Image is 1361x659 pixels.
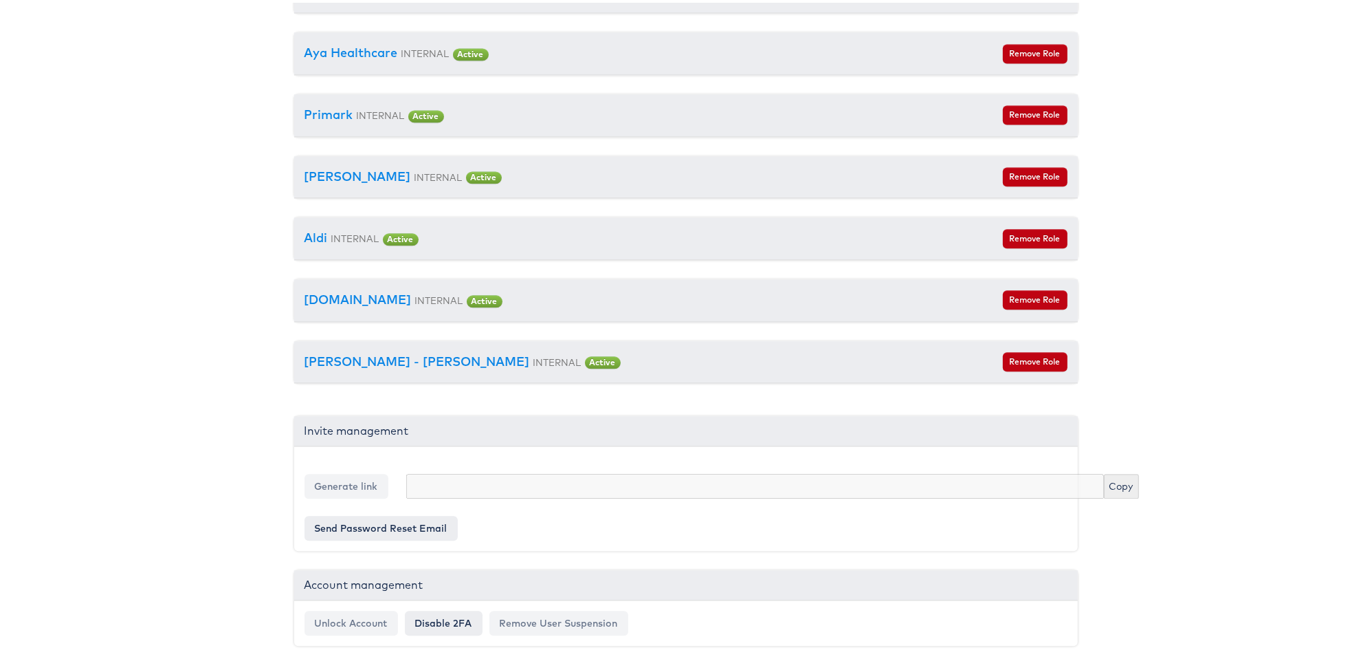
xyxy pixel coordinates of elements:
span: Active [408,107,444,120]
button: Remove Role [1003,226,1067,246]
div: Account management [294,568,1078,598]
a: [PERSON_NAME] [305,166,411,182]
a: [PERSON_NAME] - [PERSON_NAME] [305,351,530,367]
small: INTERNAL [414,169,463,180]
button: Generate link [305,471,388,496]
a: Aya Healthcare [305,42,398,58]
button: Unlock Account [305,608,398,633]
a: Primark [305,104,353,120]
button: Disable 2FA [405,608,483,633]
button: Send Password Reset Email [305,513,458,538]
span: Active [383,230,419,243]
button: Remove User Suspension [489,608,628,633]
a: [DOMAIN_NAME] [305,289,412,305]
span: Active [453,45,489,58]
button: Remove Role [1003,102,1067,122]
span: Active [585,354,621,366]
a: Aldi [305,227,328,243]
small: INTERNAL [533,354,582,365]
span: Active [466,169,502,181]
small: INTERNAL [331,230,379,241]
div: Invite management [294,413,1078,444]
small: INTERNAL [401,45,450,56]
span: Active [467,292,502,305]
button: Remove Role [1003,41,1067,61]
button: Copy [1104,471,1139,496]
button: Remove Role [1003,349,1067,369]
button: Remove Role [1003,164,1067,184]
small: INTERNAL [415,292,463,303]
small: INTERNAL [357,107,405,118]
button: Remove Role [1003,288,1067,307]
